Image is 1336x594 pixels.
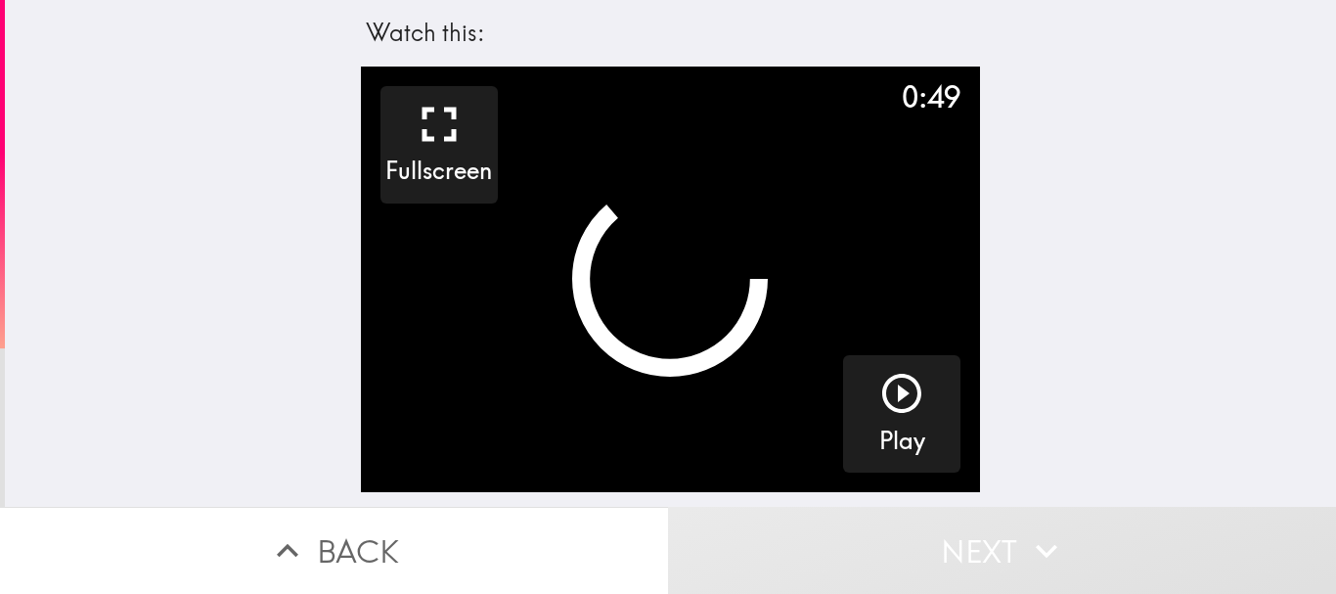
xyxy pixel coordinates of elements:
div: 0:49 [902,76,960,117]
button: Next [668,507,1336,594]
div: Watch this: [366,17,976,50]
button: Fullscreen [380,86,498,204]
h5: Fullscreen [385,155,492,188]
h5: Play [879,425,925,458]
button: Play [843,355,960,473]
